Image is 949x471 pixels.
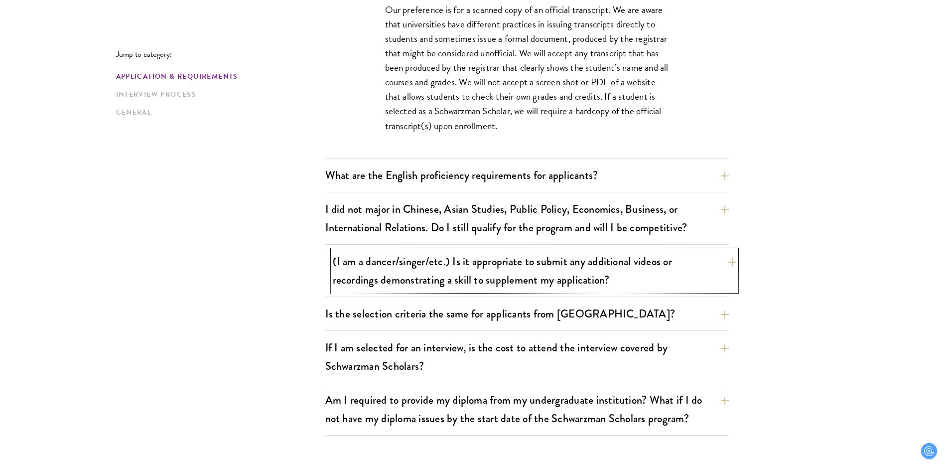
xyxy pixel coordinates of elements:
button: (I am a dancer/singer/etc.) Is it appropriate to submit any additional videos or recordings demon... [333,250,736,291]
button: I did not major in Chinese, Asian Studies, Public Policy, Economics, Business, or International R... [325,198,729,239]
p: Our preference is for a scanned copy of an official transcript. We are aware that universities ha... [385,2,669,133]
a: General [116,107,319,118]
a: Application & Requirements [116,71,319,82]
a: Interview Process [116,89,319,100]
button: If I am selected for an interview, is the cost to attend the interview covered by Schwarzman Scho... [325,336,729,377]
button: What are the English proficiency requirements for applicants? [325,164,729,186]
button: Am I required to provide my diploma from my undergraduate institution? What if I do not have my d... [325,389,729,430]
button: Is the selection criteria the same for applicants from [GEOGRAPHIC_DATA]? [325,303,729,325]
p: Jump to category: [116,50,325,59]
